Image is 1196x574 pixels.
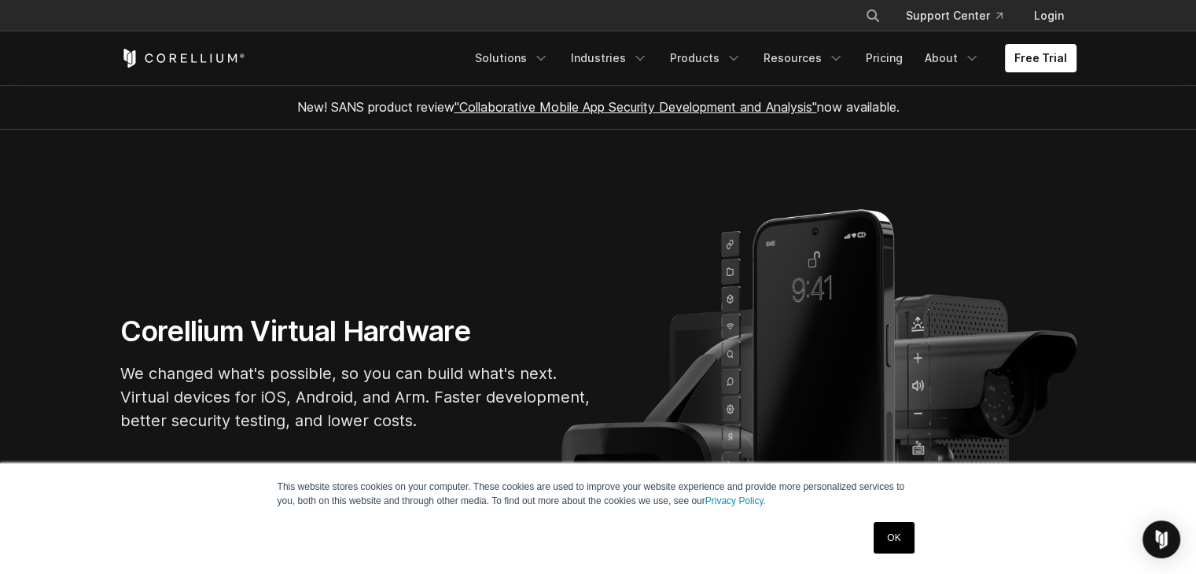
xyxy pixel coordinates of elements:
a: Solutions [466,44,558,72]
button: Search [859,2,887,30]
h1: Corellium Virtual Hardware [120,314,592,349]
a: Free Trial [1005,44,1076,72]
span: New! SANS product review now available. [297,99,900,115]
a: Pricing [856,44,912,72]
a: Privacy Policy. [705,495,766,506]
div: Navigation Menu [466,44,1076,72]
p: This website stores cookies on your computer. These cookies are used to improve your website expe... [278,480,919,508]
a: "Collaborative Mobile App Security Development and Analysis" [454,99,817,115]
a: Resources [754,44,853,72]
a: Support Center [893,2,1015,30]
a: Login [1021,2,1076,30]
a: About [915,44,989,72]
div: Open Intercom Messenger [1143,521,1180,558]
a: OK [874,522,914,554]
p: We changed what's possible, so you can build what's next. Virtual devices for iOS, Android, and A... [120,362,592,432]
div: Navigation Menu [846,2,1076,30]
a: Industries [561,44,657,72]
a: Corellium Home [120,49,245,68]
a: Products [661,44,751,72]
